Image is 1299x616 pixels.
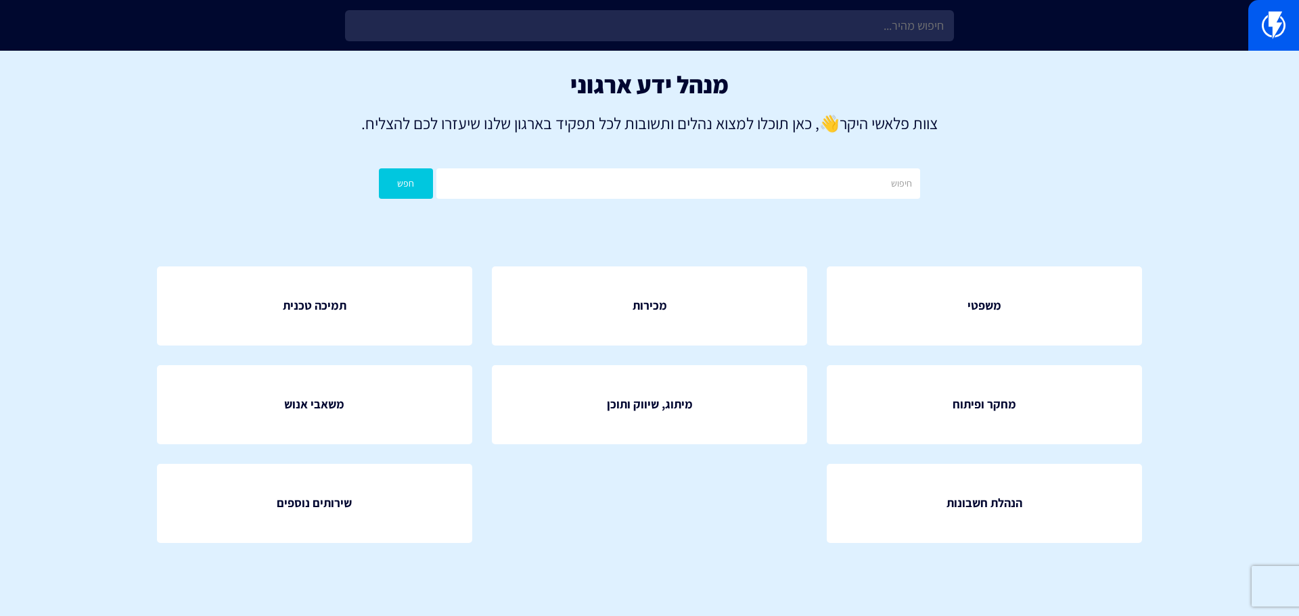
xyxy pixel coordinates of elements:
[492,365,807,444] a: מיתוג, שיווק ותוכן
[277,494,352,512] span: שירותים נוספים
[953,396,1016,413] span: מחקר ופיתוח
[633,297,667,314] span: מכירות
[827,365,1142,444] a: מחקר ופיתוח
[436,168,920,199] input: חיפוש
[157,464,472,543] a: שירותים נוספים
[967,297,1001,314] span: משפטי
[157,365,472,444] a: משאבי אנוש
[379,168,433,199] button: חפש
[819,112,840,134] strong: 👋
[345,10,954,41] input: חיפוש מהיר...
[20,71,1279,98] h1: מנהל ידע ארגוני
[157,266,472,346] a: תמיכה טכנית
[492,266,807,346] a: מכירות
[283,297,346,314] span: תמיכה טכנית
[607,396,693,413] span: מיתוג, שיווק ותוכן
[827,464,1142,543] a: הנהלת חשבונות
[284,396,344,413] span: משאבי אנוש
[827,266,1142,346] a: משפטי
[947,494,1022,512] span: הנהלת חשבונות
[20,112,1279,135] p: צוות פלאשי היקר , כאן תוכלו למצוא נהלים ותשובות לכל תפקיד בארגון שלנו שיעזרו לכם להצליח.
